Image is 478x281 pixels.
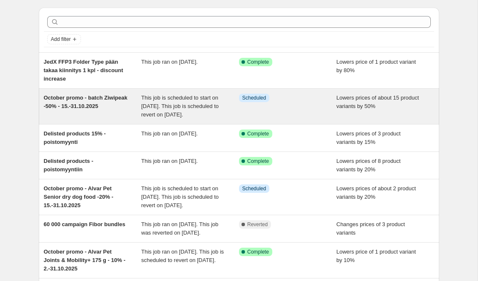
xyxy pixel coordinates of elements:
[47,34,81,44] button: Add filter
[336,249,416,263] span: Lowers price of 1 product variant by 10%
[44,95,128,109] span: October promo - batch Ziwipeak -50% - 15.-31.10.2025
[247,158,269,165] span: Complete
[141,95,219,118] span: This job is scheduled to start on [DATE]. This job is scheduled to revert on [DATE].
[247,249,269,255] span: Complete
[336,130,400,145] span: Lowers prices of 3 product variants by 15%
[141,249,224,263] span: This job ran on [DATE]. This job is scheduled to revert on [DATE].
[247,221,268,228] span: Reverted
[141,221,218,236] span: This job ran on [DATE]. This job was reverted on [DATE].
[141,158,198,164] span: This job ran on [DATE].
[247,59,269,65] span: Complete
[44,185,113,208] span: October promo - Alvar Pet Senior dry dog food -20% - 15.-31.10.2025
[242,185,266,192] span: Scheduled
[141,59,198,65] span: This job ran on [DATE].
[51,36,71,43] span: Add filter
[247,130,269,137] span: Complete
[242,95,266,101] span: Scheduled
[336,95,419,109] span: Lowers prices of about 15 product variants by 50%
[44,59,124,82] span: JedX FFP3 Folder Type pään takaa kiinnitys 1 kpl - discount increase
[336,221,405,236] span: Changes prices of 3 product variants
[336,158,400,173] span: Lowers prices of 8 product variants by 20%
[44,221,126,227] span: 60 000 campaign Fibor bundles
[141,130,198,137] span: This job ran on [DATE].
[336,185,416,200] span: Lowers prices of about 2 product variants by 20%
[44,158,94,173] span: Delisted products - poistomyyntiin
[141,185,219,208] span: This job is scheduled to start on [DATE]. This job is scheduled to revert on [DATE].
[336,59,416,73] span: Lowers price of 1 product variant by 80%
[44,249,126,272] span: October promo - Alvar Pet Joints & Mobility+ 175 g - 10% - 2.-31.10.2025
[44,130,106,145] span: Delisted products 15% - poistomyynti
